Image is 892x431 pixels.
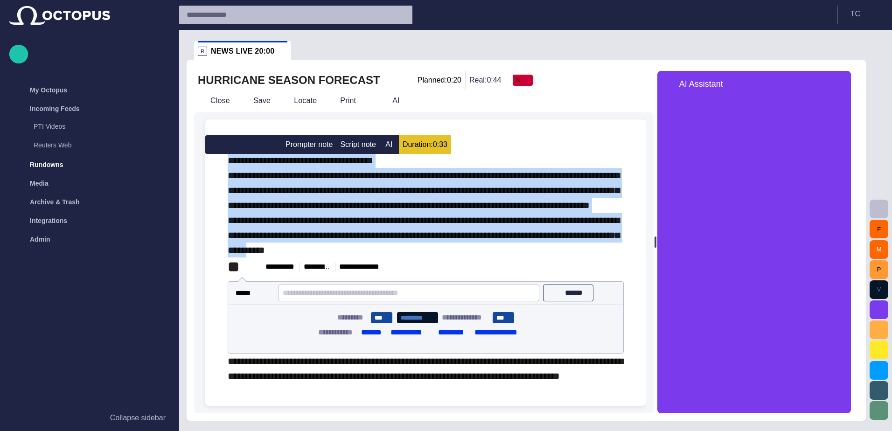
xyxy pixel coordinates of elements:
[843,6,886,22] button: TC
[9,174,169,193] div: Media
[9,409,169,427] button: Collapse sidebar
[194,92,233,109] button: Close
[657,97,851,413] iframe: AI Assistant
[282,135,336,154] button: Prompter note
[469,75,502,86] p: Real: 0:44
[198,73,380,88] h2: HURRICANE SEASON FORECAST
[237,92,274,109] button: Save
[30,235,50,244] p: Admin
[516,76,522,85] span: N
[30,104,80,113] p: Incoming Feeds
[9,81,169,249] ul: main menu
[870,280,888,299] button: V
[30,216,67,225] p: Integrations
[870,240,888,259] button: M
[211,47,274,56] span: NEWS LIVE 20:00
[194,41,291,60] div: RNEWS LIVE 20:00
[30,85,67,95] p: My Octopus
[34,122,169,131] p: PTI Videos
[870,220,888,238] button: F
[376,92,403,109] button: AI
[9,6,110,25] img: Octopus News Room
[15,118,169,137] div: PTI Videos
[110,412,166,424] p: Collapse sidebar
[30,197,80,207] p: Archive & Trash
[850,8,860,20] p: T C
[30,179,49,188] p: Media
[870,260,888,279] button: P
[418,75,461,86] p: Planned: 0:20
[679,80,723,88] span: AI Assistant
[30,160,63,169] p: Rundowns
[380,135,398,154] button: AI
[336,135,379,154] button: Script note
[513,72,533,89] button: N
[34,140,169,150] p: Reuters Web
[324,92,372,109] button: Print
[278,92,320,109] button: Locate
[15,137,169,155] div: Reuters Web
[198,47,207,56] p: R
